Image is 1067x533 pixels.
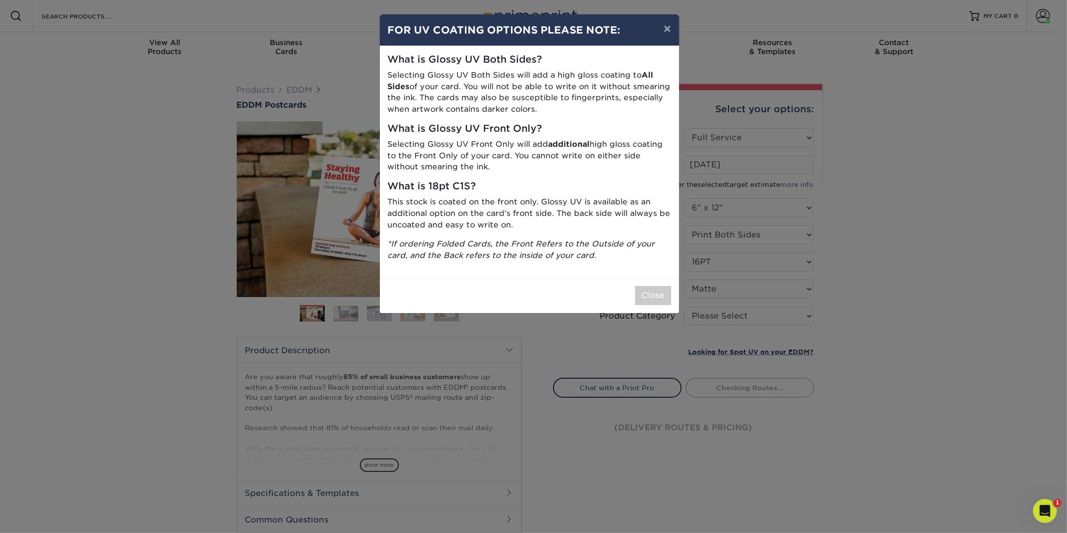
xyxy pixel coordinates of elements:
[388,239,655,260] i: *If ordering Folded Cards, the Front Refers to the Outside of your card, and the Back refers to t...
[388,181,671,192] h5: What is 18pt C1S?
[1053,499,1061,507] span: 1
[388,54,671,66] h5: What is Glossy UV Both Sides?
[388,196,671,230] p: This stock is coated on the front only. Glossy UV is available as an additional option on the car...
[549,139,590,149] strong: additional
[1033,499,1057,523] iframe: Intercom live chat
[656,15,679,43] button: ×
[388,139,671,173] p: Selecting Glossy UV Front Only will add high gloss coating to the Front Only of your card. You ca...
[388,70,671,115] p: Selecting Glossy UV Both Sides will add a high gloss coating to of your card. You will not be abl...
[388,123,671,135] h5: What is Glossy UV Front Only?
[635,286,671,305] button: Close
[388,23,671,38] h4: FOR UV COATING OPTIONS PLEASE NOTE:
[388,70,654,91] strong: All Sides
